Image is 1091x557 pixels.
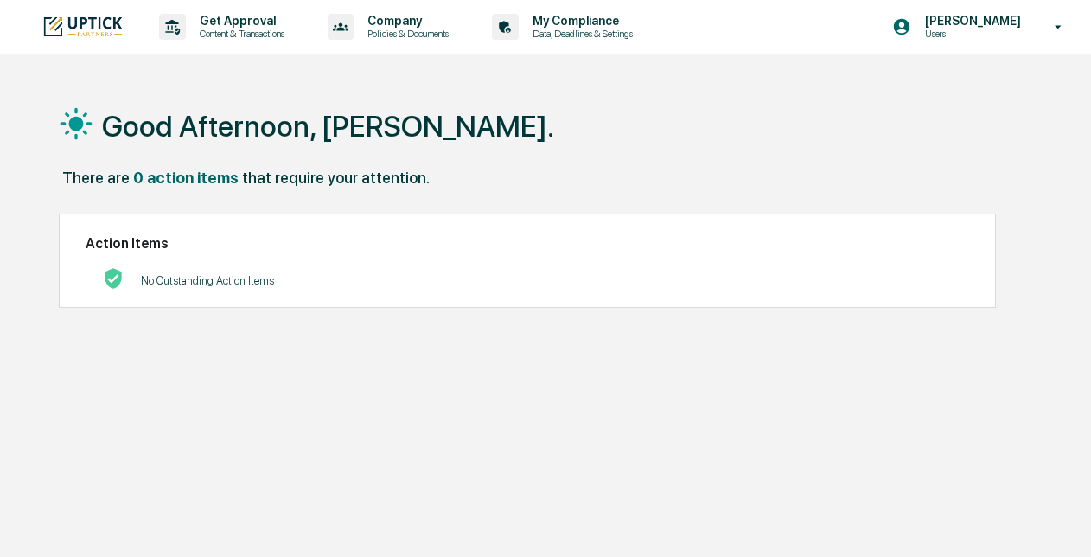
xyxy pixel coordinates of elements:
[354,28,457,40] p: Policies & Documents
[186,28,293,40] p: Content & Transactions
[62,169,130,187] div: There are
[41,15,124,38] img: logo
[911,28,1030,40] p: Users
[133,169,239,187] div: 0 action items
[911,14,1030,28] p: [PERSON_NAME]
[242,169,430,187] div: that require your attention.
[186,14,293,28] p: Get Approval
[354,14,457,28] p: Company
[519,14,641,28] p: My Compliance
[86,235,969,252] h2: Action Items
[102,109,554,144] h1: Good Afternoon, [PERSON_NAME].
[141,274,274,287] p: No Outstanding Action Items
[103,268,124,289] img: No Actions logo
[519,28,641,40] p: Data, Deadlines & Settings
